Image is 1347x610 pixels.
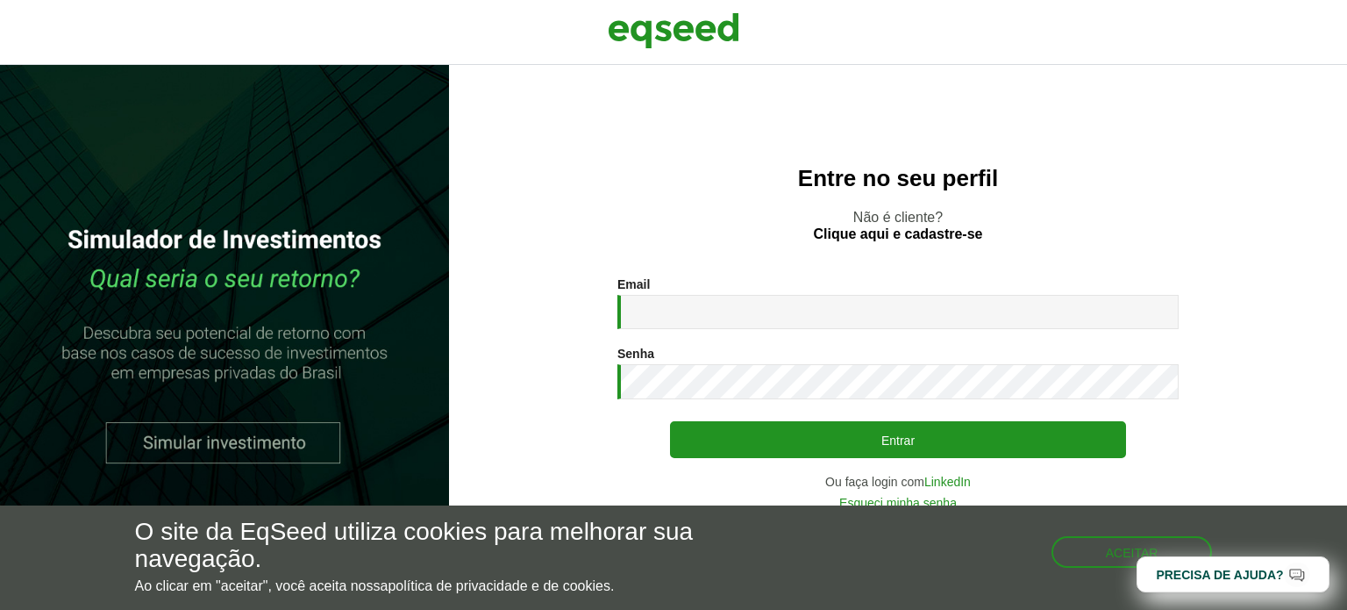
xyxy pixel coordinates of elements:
[608,9,739,53] img: EqSeed Logo
[924,476,971,488] a: LinkedIn
[617,348,654,360] label: Senha
[484,209,1312,242] p: Não é cliente?
[484,166,1312,191] h2: Entre no seu perfil
[670,421,1126,458] button: Entrar
[135,578,781,594] p: Ao clicar em "aceitar", você aceita nossa .
[617,476,1179,488] div: Ou faça login com
[617,278,650,291] label: Email
[388,579,610,593] a: política de privacidade e de cookies
[135,519,781,573] h5: O site da EqSeed utiliza cookies para melhorar sua navegação.
[814,227,983,241] a: Clique aqui e cadastre-se
[839,497,957,509] a: Esqueci minha senha
[1051,536,1213,568] button: Aceitar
